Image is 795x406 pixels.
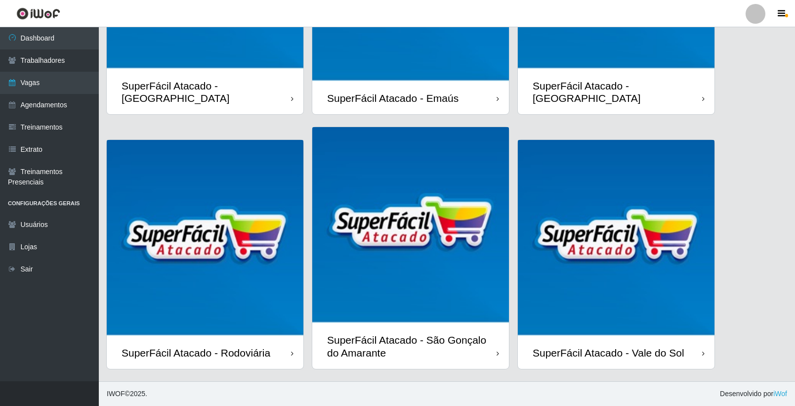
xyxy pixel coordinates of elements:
a: SuperFácil Atacado - São Gonçalo do Amarante [312,127,509,368]
span: © 2025 . [107,389,147,399]
div: SuperFácil Atacado - [GEOGRAPHIC_DATA] [533,80,702,104]
div: SuperFácil Atacado - Rodoviária [122,347,270,359]
img: cardImg [107,140,303,337]
div: SuperFácil Atacado - Emaús [327,92,459,104]
a: iWof [773,390,787,398]
div: SuperFácil Atacado - São Gonçalo do Amarante [327,334,497,359]
img: CoreUI Logo [16,7,60,20]
a: SuperFácil Atacado - Rodoviária [107,140,303,369]
span: Desenvolvido por [720,389,787,399]
a: SuperFácil Atacado - Vale do Sol [518,140,714,369]
span: IWOF [107,390,125,398]
div: SuperFácil Atacado - [GEOGRAPHIC_DATA] [122,80,291,104]
img: cardImg [312,127,509,324]
div: SuperFácil Atacado - Vale do Sol [533,347,684,359]
img: cardImg [518,140,714,337]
